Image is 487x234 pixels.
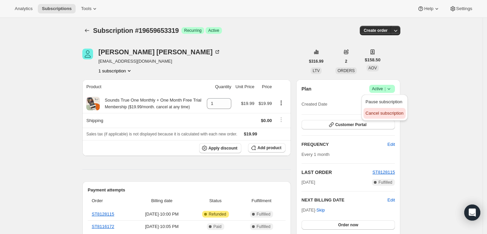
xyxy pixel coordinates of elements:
[364,28,388,33] span: Create order
[345,59,347,64] span: 2
[135,197,189,204] span: Billing date
[366,111,403,116] span: Cancel subscription
[384,139,399,150] button: Edit
[257,145,281,151] span: Add product
[184,28,201,33] span: Recurring
[205,79,233,94] th: Quantity
[302,179,315,186] span: [DATE]
[302,197,388,203] h2: NEXT BILLING DATE
[92,224,114,229] a: ST8116172
[256,79,274,94] th: Price
[302,101,327,108] span: Created Date
[241,101,254,106] span: $19.99
[100,97,201,110] div: Sounds True One Monthly + One Month Free Trial
[363,97,405,107] button: Pause subscription
[257,224,270,229] span: Fulfilled
[15,6,32,11] span: Analytics
[135,211,189,218] span: [DATE] · 10:00 PM
[88,187,286,193] h2: Payment attempts
[92,212,114,217] a: ST8128115
[261,118,272,123] span: $0.00
[388,197,395,203] button: Edit
[312,205,329,216] button: Skip
[82,49,93,59] span: Heidi Spinella
[363,108,405,119] button: Cancel subscription
[209,212,226,217] span: Refunded
[338,222,358,228] span: Order now
[135,223,189,230] span: [DATE] · 10:05 PM
[413,4,444,13] button: Help
[337,68,354,73] span: ORDERS
[233,79,256,94] th: Unit Price
[199,143,242,153] button: Apply discount
[335,122,367,127] span: Customer Portal
[98,58,221,65] span: [EMAIL_ADDRESS][DOMAIN_NAME]
[445,4,476,13] button: Settings
[313,68,320,73] span: LTV
[193,197,237,204] span: Status
[305,57,327,66] button: $316.99
[77,4,102,13] button: Tools
[214,224,222,229] span: Paid
[309,59,323,64] span: $316.99
[82,113,205,128] th: Shipping
[372,85,392,92] span: Active
[385,86,386,92] span: |
[302,208,325,213] span: [DATE] ·
[242,197,281,204] span: Fulfillment
[258,101,272,106] span: $19.99
[244,131,257,136] span: $19.99
[209,145,238,151] span: Apply discount
[302,169,373,176] h2: LAST ORDER
[276,99,287,107] button: Product actions
[86,97,100,110] img: product img
[208,28,219,33] span: Active
[302,120,395,129] button: Customer Portal
[248,143,285,153] button: Add product
[388,141,395,148] span: Edit
[38,4,76,13] button: Subscriptions
[81,6,91,11] span: Tools
[341,57,351,66] button: 2
[316,207,325,214] span: Skip
[93,27,179,34] span: Subscription #19659653319
[86,132,237,136] span: Sales tax (if applicable) is not displayed because it is calculated with each new order.
[88,193,133,208] th: Order
[257,212,270,217] span: Fulfilled
[373,170,395,175] a: ST8128115
[302,220,395,230] button: Order now
[98,49,221,55] div: [PERSON_NAME] [PERSON_NAME]
[360,26,392,35] button: Create order
[11,4,36,13] button: Analytics
[276,116,287,123] button: Shipping actions
[42,6,72,11] span: Subscriptions
[464,204,480,221] div: Open Intercom Messenger
[456,6,472,11] span: Settings
[424,6,433,11] span: Help
[82,26,92,35] button: Subscriptions
[373,169,395,176] button: ST8128115
[302,141,388,148] h2: FREQUENCY
[379,180,392,185] span: Fulfilled
[98,67,133,74] button: Product actions
[105,105,190,109] small: Membership ($19.99/month. cancel at any time)
[82,79,205,94] th: Product
[366,99,402,104] span: Pause subscription
[365,57,381,63] span: $158.50
[369,66,377,70] span: AOV
[302,152,330,157] span: Every 1 month
[302,85,312,92] h2: Plan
